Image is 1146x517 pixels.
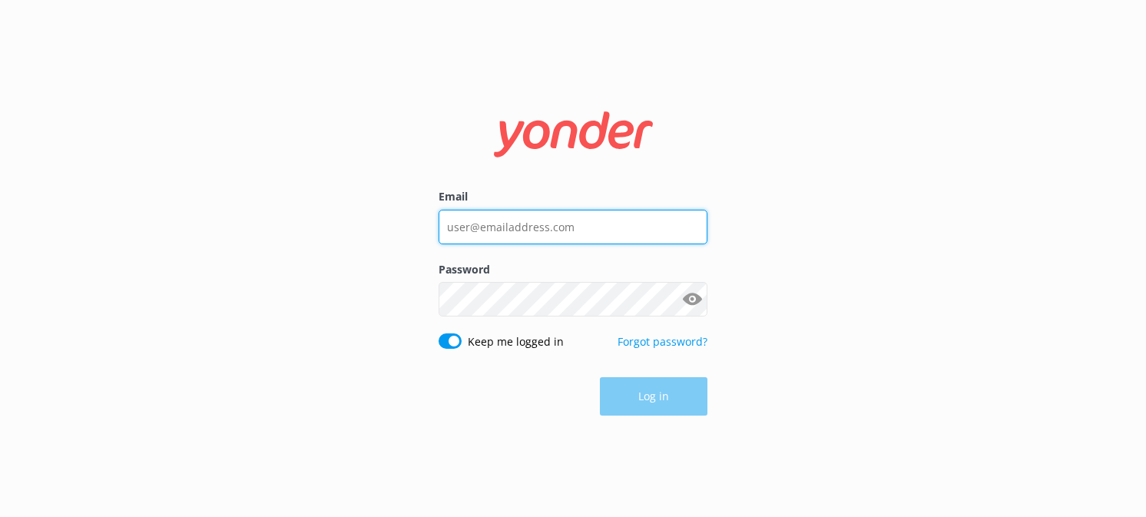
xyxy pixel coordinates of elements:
input: user@emailaddress.com [439,210,707,244]
button: Show password [677,284,707,315]
label: Password [439,261,707,278]
label: Keep me logged in [468,333,564,350]
a: Forgot password? [618,334,707,349]
label: Email [439,188,707,205]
